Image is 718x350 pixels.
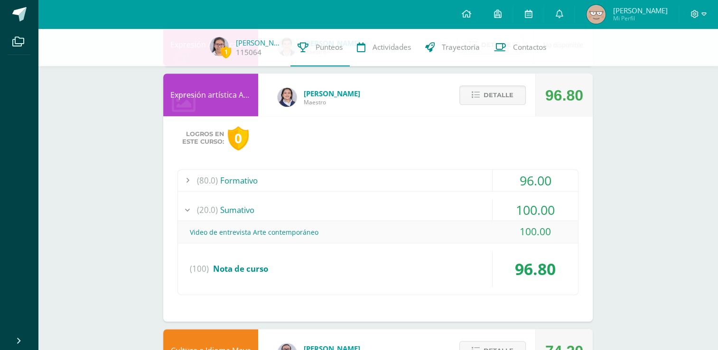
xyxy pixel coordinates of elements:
[613,14,667,22] span: Mi Perfil
[493,251,578,287] div: 96.80
[236,47,261,57] a: 115064
[178,170,578,191] div: Formativo
[190,251,209,287] span: (100)
[228,126,249,150] div: 0
[304,98,360,106] span: Maestro
[197,199,218,221] span: (20.0)
[442,42,480,52] span: Trayectoria
[350,28,418,66] a: Actividades
[373,42,411,52] span: Actividades
[178,221,578,243] div: Video de entrevista Arte contemporáneo
[493,199,578,221] div: 100.00
[163,74,258,116] div: Expresión artística ARTES PLÁSTICAS
[418,28,487,66] a: Trayectoria
[493,221,578,242] div: 100.00
[487,28,553,66] a: Contactos
[210,37,229,56] img: 9f4b94e99bd453ca0c7e9e26828c986f.png
[236,38,283,47] a: [PERSON_NAME]
[221,46,231,58] span: 1
[178,199,578,221] div: Sumativo
[484,86,513,104] span: Detalle
[304,89,360,98] span: [PERSON_NAME]
[587,5,606,24] img: b08fa849ce700c2446fec7341b01b967.png
[545,74,583,117] div: 96.80
[197,170,218,191] span: (80.0)
[213,263,268,274] span: Nota de curso
[613,6,667,15] span: [PERSON_NAME]
[493,170,578,191] div: 96.00
[459,85,526,105] button: Detalle
[278,88,297,107] img: 799791cd4ec4703767168e1db4dfe2dd.png
[182,130,224,146] span: Logros en este curso:
[316,42,343,52] span: Punteos
[513,42,546,52] span: Contactos
[290,28,350,66] a: Punteos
